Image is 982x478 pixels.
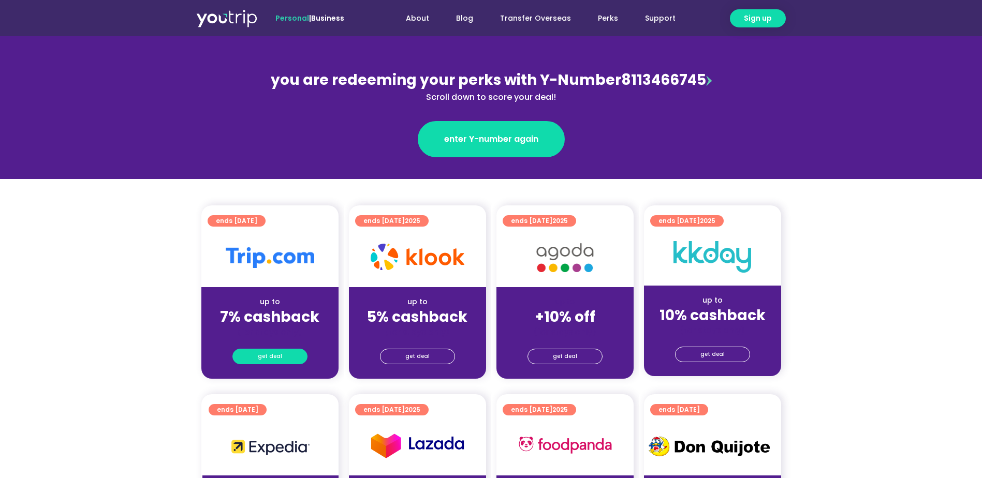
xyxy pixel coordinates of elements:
[444,133,538,145] span: enter Y-number again
[258,349,282,364] span: get deal
[217,404,258,415] span: ends [DATE]
[392,9,443,28] a: About
[210,326,330,337] div: (for stays only)
[208,215,266,227] a: ends [DATE]
[700,216,715,225] span: 2025
[652,295,773,306] div: up to
[700,347,725,362] span: get deal
[380,349,455,364] a: get deal
[553,349,577,364] span: get deal
[271,70,621,90] span: you are redeeming your perks with Y-Number
[357,296,478,307] div: up to
[487,9,584,28] a: Transfer Overseas
[418,121,565,157] a: enter Y-number again
[405,216,420,225] span: 2025
[505,326,625,337] div: (for stays only)
[275,13,309,23] span: Personal
[355,215,429,227] a: ends [DATE]2025
[405,405,420,414] span: 2025
[632,9,689,28] a: Support
[503,404,576,415] a: ends [DATE]2025
[555,296,575,307] span: up to
[535,307,595,327] strong: +10% off
[658,215,715,227] span: ends [DATE]
[209,404,267,415] a: ends [DATE]
[267,69,716,103] div: 8113466745
[216,215,257,227] span: ends [DATE]
[275,13,344,23] span: |
[311,13,344,23] a: Business
[267,91,716,103] div: Scroll down to score your deal!
[363,404,420,415] span: ends [DATE]
[367,307,467,327] strong: 5% cashback
[363,215,420,227] span: ends [DATE]
[730,9,786,27] a: Sign up
[527,349,603,364] a: get deal
[650,215,724,227] a: ends [DATE]2025
[675,347,750,362] a: get deal
[744,13,772,24] span: Sign up
[511,404,568,415] span: ends [DATE]
[372,9,689,28] nav: Menu
[210,296,330,307] div: up to
[232,349,307,364] a: get deal
[503,215,576,227] a: ends [DATE]2025
[652,325,773,336] div: (for stays only)
[443,9,487,28] a: Blog
[658,404,700,415] span: ends [DATE]
[659,305,766,325] strong: 10% cashback
[552,405,568,414] span: 2025
[357,326,478,337] div: (for stays only)
[511,215,568,227] span: ends [DATE]
[552,216,568,225] span: 2025
[220,307,319,327] strong: 7% cashback
[650,404,708,415] a: ends [DATE]
[584,9,632,28] a: Perks
[355,404,429,415] a: ends [DATE]2025
[405,349,430,364] span: get deal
